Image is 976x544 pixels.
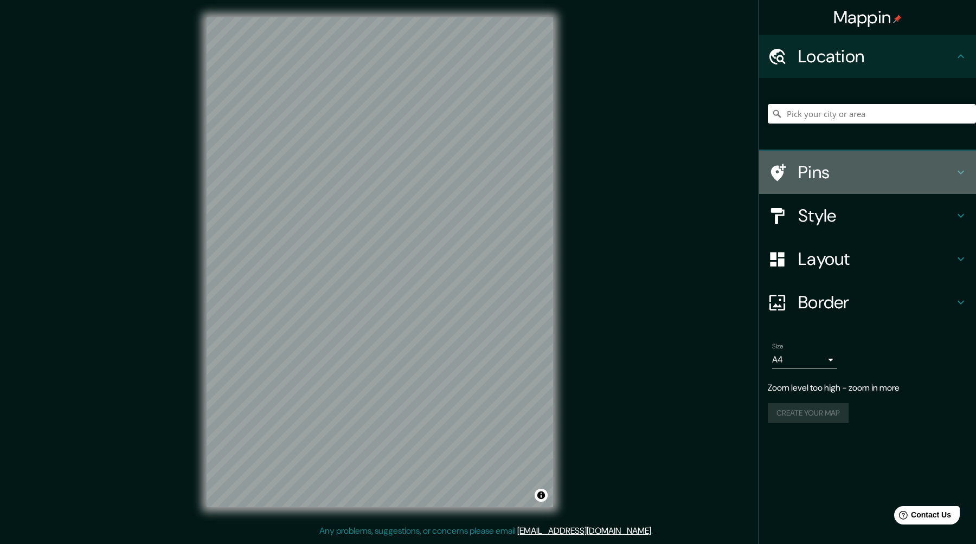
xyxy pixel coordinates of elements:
button: Toggle attribution [535,489,548,502]
div: Location [759,35,976,78]
div: Border [759,281,976,324]
canvas: Map [207,17,553,507]
a: [EMAIL_ADDRESS][DOMAIN_NAME] [517,525,651,536]
div: Style [759,194,976,237]
p: Zoom level too high - zoom in more [768,381,967,394]
h4: Mappin [833,7,902,28]
h4: Location [798,46,954,67]
h4: Border [798,292,954,313]
p: Any problems, suggestions, or concerns please email . [319,524,653,537]
div: A4 [772,351,837,368]
div: Pins [759,151,976,194]
label: Size [772,342,784,351]
iframe: Help widget launcher [879,502,964,532]
h4: Style [798,205,954,226]
input: Pick your city or area [768,104,976,124]
div: . [653,524,654,537]
div: . [654,524,657,537]
img: pin-icon.png [893,15,902,23]
h4: Pins [798,161,954,183]
div: Layout [759,237,976,281]
h4: Layout [798,248,954,270]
